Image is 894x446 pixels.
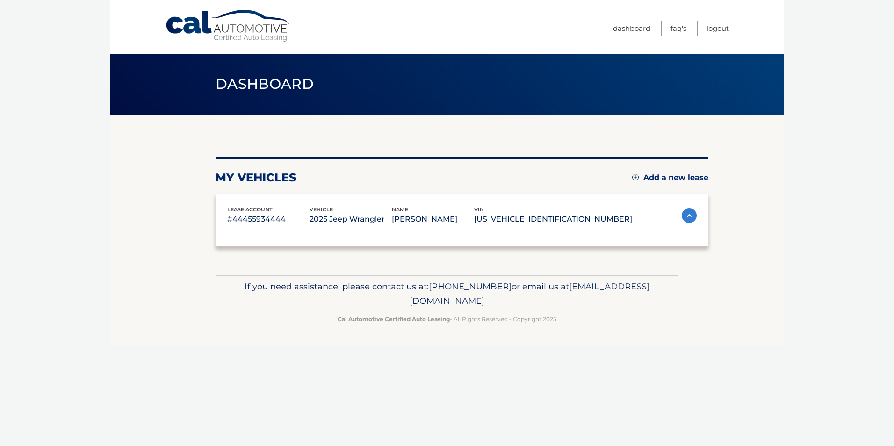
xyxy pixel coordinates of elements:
strong: Cal Automotive Certified Auto Leasing [338,316,450,323]
a: Cal Automotive [165,9,291,43]
p: [PERSON_NAME] [392,213,474,226]
a: Dashboard [613,21,650,36]
p: - All Rights Reserved - Copyright 2025 [222,314,672,324]
p: If you need assistance, please contact us at: or email us at [222,279,672,309]
a: Logout [707,21,729,36]
p: #44455934444 [227,213,310,226]
img: add.svg [632,174,639,180]
span: vehicle [310,206,333,213]
h2: my vehicles [216,171,296,185]
span: lease account [227,206,273,213]
span: [PHONE_NUMBER] [429,281,512,292]
span: name [392,206,408,213]
span: Dashboard [216,75,314,93]
p: 2025 Jeep Wrangler [310,213,392,226]
span: vin [474,206,484,213]
img: accordion-active.svg [682,208,697,223]
a: FAQ's [670,21,686,36]
a: Add a new lease [632,173,708,182]
p: [US_VEHICLE_IDENTIFICATION_NUMBER] [474,213,632,226]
